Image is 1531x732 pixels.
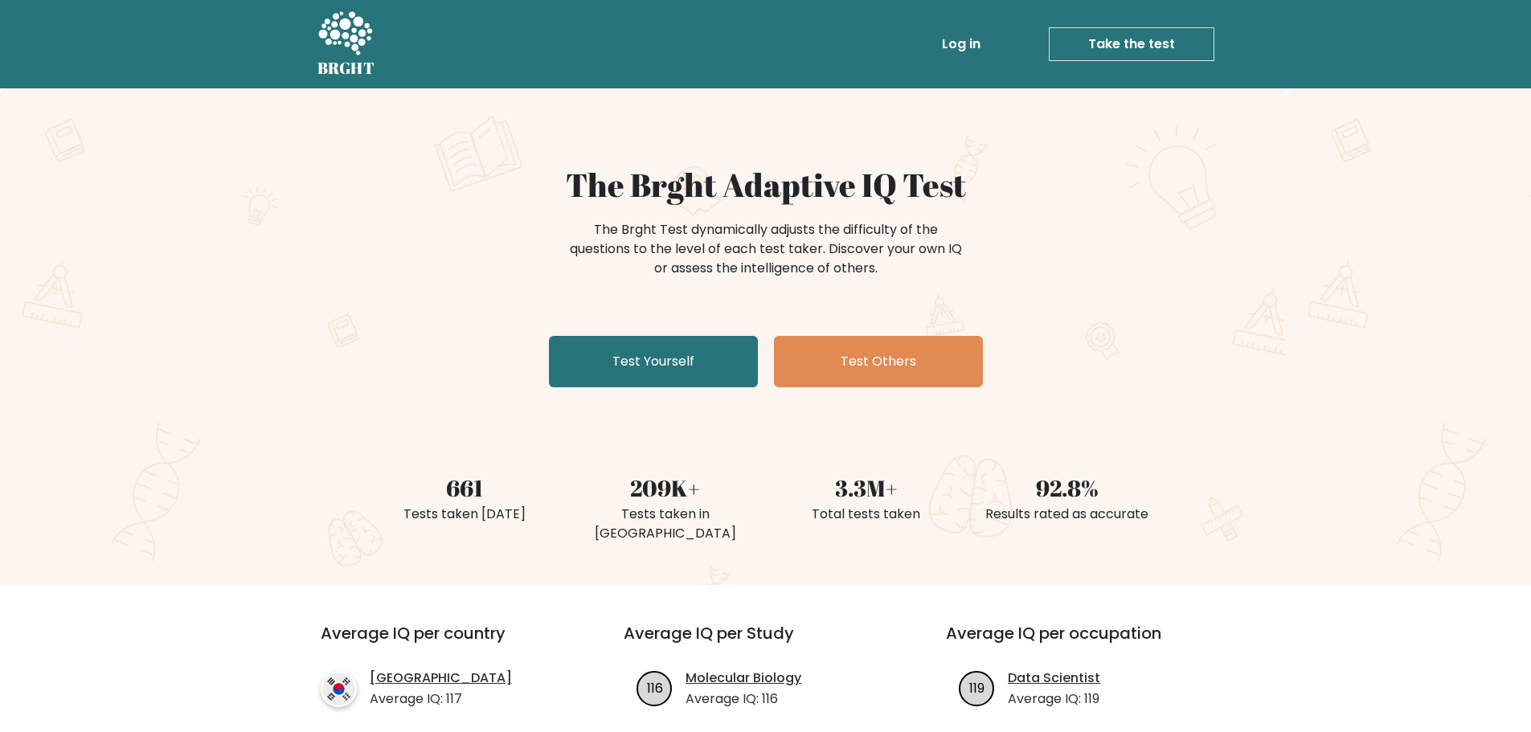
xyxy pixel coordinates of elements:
[776,471,957,505] div: 3.3M+
[317,59,375,78] h5: BRGHT
[374,471,555,505] div: 661
[774,336,983,387] a: Test Others
[565,220,967,278] div: The Brght Test dynamically adjusts the difficulty of the questions to the level of each test take...
[935,28,987,60] a: Log in
[1008,669,1100,688] a: Data Scientist
[575,505,756,543] div: Tests taken in [GEOGRAPHIC_DATA]
[317,6,375,82] a: BRGHT
[686,669,801,688] a: Molecular Biology
[321,671,357,707] img: country
[946,624,1230,662] h3: Average IQ per occupation
[776,505,957,524] div: Total tests taken
[549,336,758,387] a: Test Yourself
[321,624,566,662] h3: Average IQ per country
[647,678,663,697] text: 116
[370,669,512,688] a: [GEOGRAPHIC_DATA]
[624,624,907,662] h3: Average IQ per Study
[374,505,555,524] div: Tests taken [DATE]
[370,689,512,709] p: Average IQ: 117
[575,471,756,505] div: 209K+
[976,471,1158,505] div: 92.8%
[1049,27,1214,61] a: Take the test
[1008,689,1100,709] p: Average IQ: 119
[686,689,801,709] p: Average IQ: 116
[976,505,1158,524] div: Results rated as accurate
[969,678,985,697] text: 119
[374,166,1158,204] h1: The Brght Adaptive IQ Test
